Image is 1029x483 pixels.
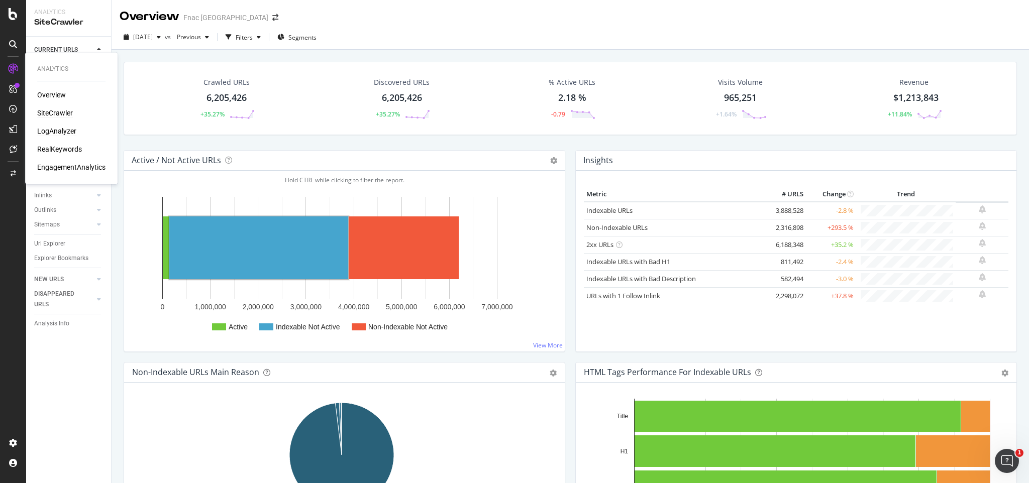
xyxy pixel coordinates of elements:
[806,253,856,270] td: -2.4 %
[1015,449,1023,457] span: 1
[34,205,56,215] div: Outlinks
[37,108,73,118] a: SiteCrawler
[584,367,751,377] div: HTML Tags Performance for Indexable URLs
[132,367,259,377] div: Non-Indexable URLs Main Reason
[173,29,213,45] button: Previous
[276,323,340,331] text: Indexable Not Active
[766,287,806,304] td: 2,298,072
[549,77,595,87] div: % Active URLs
[586,240,613,249] a: 2xx URLs
[173,33,201,41] span: Previous
[229,323,248,331] text: Active
[806,236,856,253] td: +35.2 %
[766,270,806,287] td: 582,494
[899,77,929,87] span: Revenue
[132,187,551,343] svg: A chart.
[34,17,103,28] div: SiteCrawler
[34,190,94,201] a: Inlinks
[766,236,806,253] td: 6,188,348
[979,222,986,230] div: bell-plus
[766,202,806,219] td: 3,888,528
[272,14,278,21] div: arrow-right-arrow-left
[34,238,104,249] a: Url Explorer
[207,91,247,104] div: 6,205,426
[37,126,76,136] a: LogAnalyzer
[368,323,448,331] text: Non-Indexable Not Active
[586,257,670,266] a: Indexable URLs with Bad H1
[34,45,94,55] a: CURRENT URLS
[34,205,94,215] a: Outlinks
[34,45,78,55] div: CURRENT URLS
[183,13,268,23] div: Fnac [GEOGRAPHIC_DATA]
[856,187,956,202] th: Trend
[34,238,65,249] div: Url Explorer
[34,318,104,329] a: Analysis Info
[806,287,856,304] td: +37.8 %
[586,291,660,300] a: URLs with 1 Follow Inlink
[120,29,165,45] button: [DATE]
[37,90,66,100] a: Overview
[766,187,806,202] th: # URLS
[888,110,912,118] div: +11.84%
[194,303,226,311] text: 1,000,000
[806,187,856,202] th: Change
[716,110,737,118] div: +1.64%
[236,33,253,42] div: Filters
[203,77,250,87] div: Crawled URLs
[979,239,986,247] div: bell-plus
[132,154,221,167] h4: Active / Not Active URLs
[724,91,757,104] div: 965,251
[550,370,557,377] div: gear
[288,33,317,42] span: Segments
[37,65,106,73] div: Analytics
[34,274,64,285] div: NEW URLS
[434,303,465,311] text: 6,000,000
[273,29,321,45] button: Segments
[979,205,986,213] div: bell-plus
[586,223,648,232] a: Non-Indexable URLs
[481,303,512,311] text: 7,000,000
[979,273,986,281] div: bell-plus
[806,270,856,287] td: -3.0 %
[893,91,939,103] span: $1,213,843
[34,289,94,310] a: DISAPPEARED URLS
[586,274,696,283] a: Indexable URLs with Bad Description
[338,303,369,311] text: 4,000,000
[34,219,94,230] a: Sitemaps
[37,162,106,172] a: EngagementAnalytics
[200,110,225,118] div: +35.27%
[583,154,613,167] h4: Insights
[995,449,1019,473] iframe: Intercom live chat
[34,289,85,310] div: DISAPPEARED URLS
[621,448,629,455] text: H1
[243,303,274,311] text: 2,000,000
[979,290,986,298] div: bell-plus
[584,187,766,202] th: Metric
[120,8,179,25] div: Overview
[586,206,633,215] a: Indexable URLs
[766,219,806,236] td: 2,316,898
[533,341,563,349] a: View More
[161,303,165,311] text: 0
[617,413,629,420] text: Title
[382,91,422,104] div: 6,205,426
[34,253,88,264] div: Explorer Bookmarks
[165,33,173,41] span: vs
[806,219,856,236] td: +293.5 %
[34,318,69,329] div: Analysis Info
[34,219,60,230] div: Sitemaps
[37,144,82,154] a: RealKeywords
[376,110,400,118] div: +35.27%
[550,157,557,164] i: Options
[34,253,104,264] a: Explorer Bookmarks
[133,33,153,41] span: 2025 Jul. 31st
[222,29,265,45] button: Filters
[34,8,103,17] div: Analytics
[1001,370,1008,377] div: gear
[290,303,322,311] text: 3,000,000
[558,91,586,104] div: 2.18 %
